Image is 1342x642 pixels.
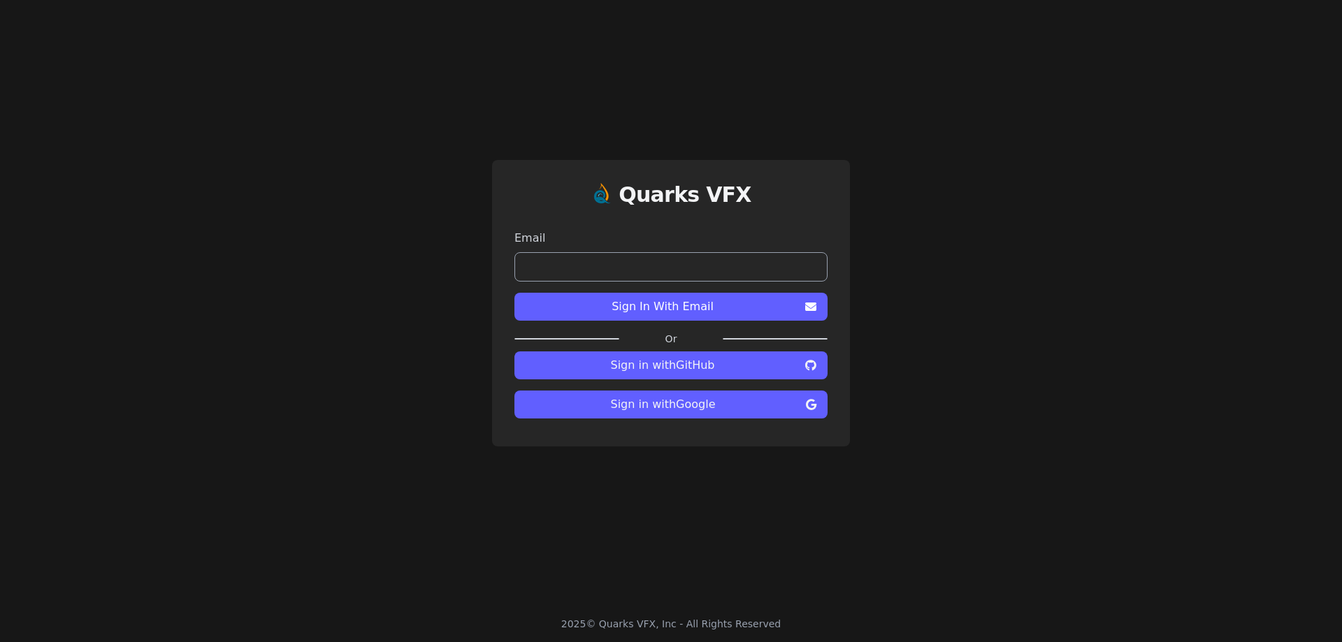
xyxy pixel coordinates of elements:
[619,182,751,219] a: Quarks VFX
[526,298,800,315] span: Sign In With Email
[561,617,781,631] div: 2025 © Quarks VFX, Inc - All Rights Reserved
[514,230,828,247] label: Email
[514,351,828,379] button: Sign in withGitHub
[514,293,828,321] button: Sign In With Email
[619,332,723,346] label: Or
[619,182,751,207] h1: Quarks VFX
[514,391,828,418] button: Sign in withGoogle
[526,357,800,374] span: Sign in with GitHub
[526,396,800,413] span: Sign in with Google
